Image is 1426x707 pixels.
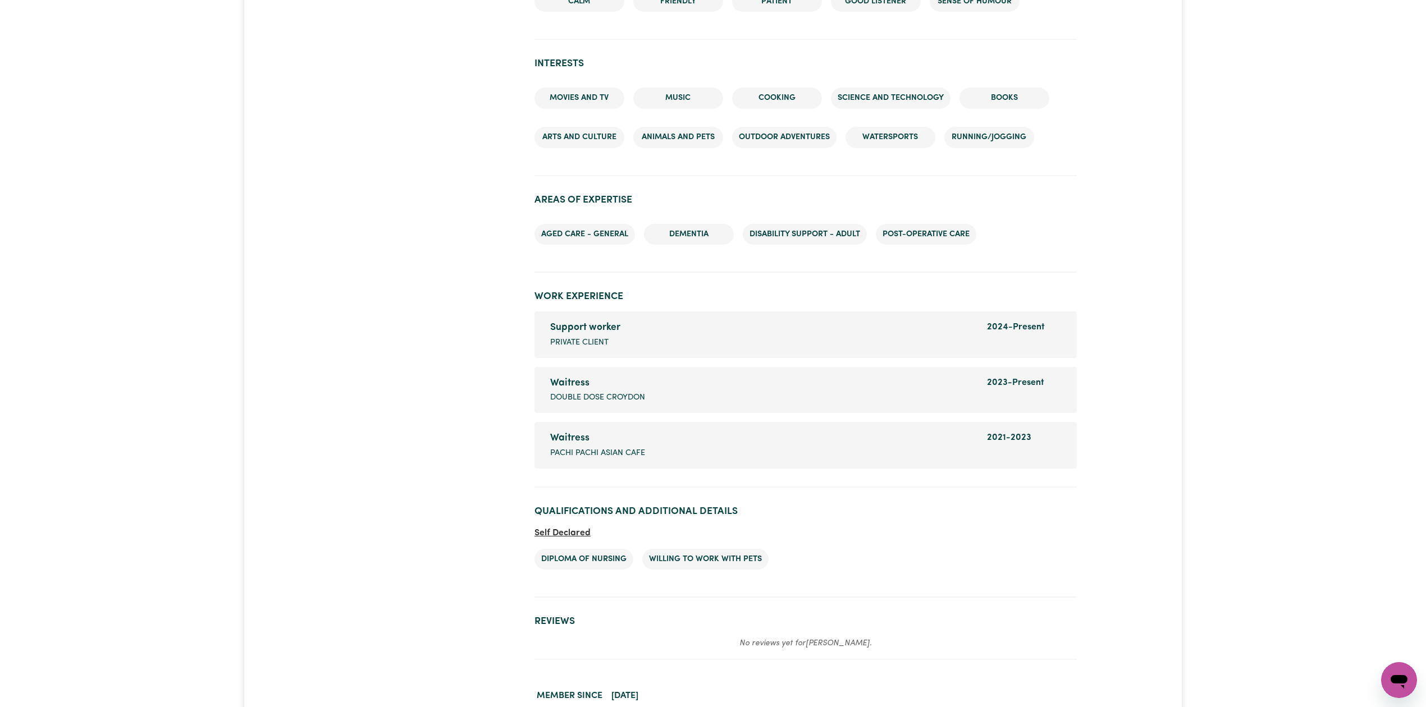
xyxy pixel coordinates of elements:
em: No reviews yet for [PERSON_NAME] . [739,639,872,648]
span: Pachi Pachi Asian Cafe [550,447,645,460]
span: Self Declared [534,529,591,538]
li: Outdoor adventures [732,127,837,148]
h2: Interests [534,58,1077,70]
div: Support worker [550,320,973,335]
li: Diploma of Nursing [534,549,633,570]
h2: Work Experience [534,291,1077,302]
li: Running/Jogging [944,127,1034,148]
li: Cooking [732,88,822,109]
h2: Reviews [534,616,1077,627]
span: 2023 - Present [987,378,1044,387]
span: 2024 - Present [987,323,1045,332]
li: Willing to work with pets [642,549,769,570]
li: Aged care - General [534,224,635,245]
span: 2021 - 2023 [987,433,1031,442]
li: Movies and TV [534,88,624,109]
li: Disability support - Adult [743,224,867,245]
h2: Qualifications and Additional Details [534,506,1077,517]
li: Music [633,88,723,109]
span: Double Dose Croydon [550,392,645,404]
li: Books [959,88,1049,109]
li: Post-operative care [876,224,976,245]
div: Waitress [550,376,973,391]
li: Animals and pets [633,127,723,148]
li: Dementia [644,224,734,245]
iframe: Button to launch messaging window [1381,662,1417,698]
div: Waitress [550,431,973,446]
span: Private Client [550,337,609,349]
li: Watersports [845,127,935,148]
dt: Member since [534,687,605,705]
li: Arts and Culture [534,127,624,148]
h2: Areas of Expertise [534,194,1077,206]
li: Science and Technology [831,88,950,109]
time: [DATE] [611,691,638,700]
